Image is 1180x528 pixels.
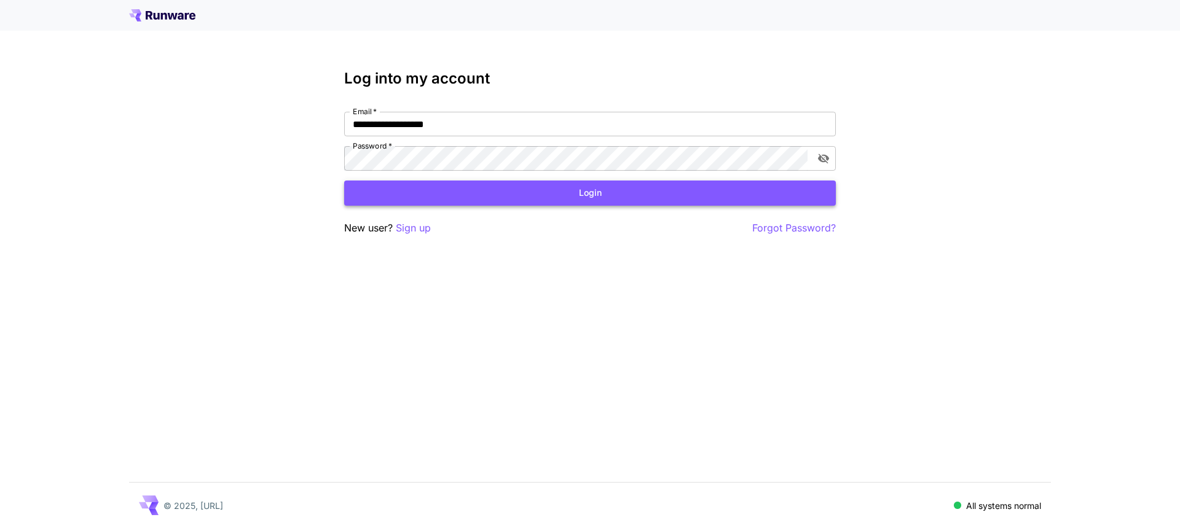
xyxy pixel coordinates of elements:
[353,141,392,151] label: Password
[752,220,836,236] button: Forgot Password?
[344,181,836,206] button: Login
[353,106,377,117] label: Email
[812,147,835,169] button: toggle password visibility
[163,499,223,512] p: © 2025, [URL]
[344,70,836,87] h3: Log into my account
[966,499,1041,512] p: All systems normal
[396,220,431,236] button: Sign up
[344,220,431,236] p: New user?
